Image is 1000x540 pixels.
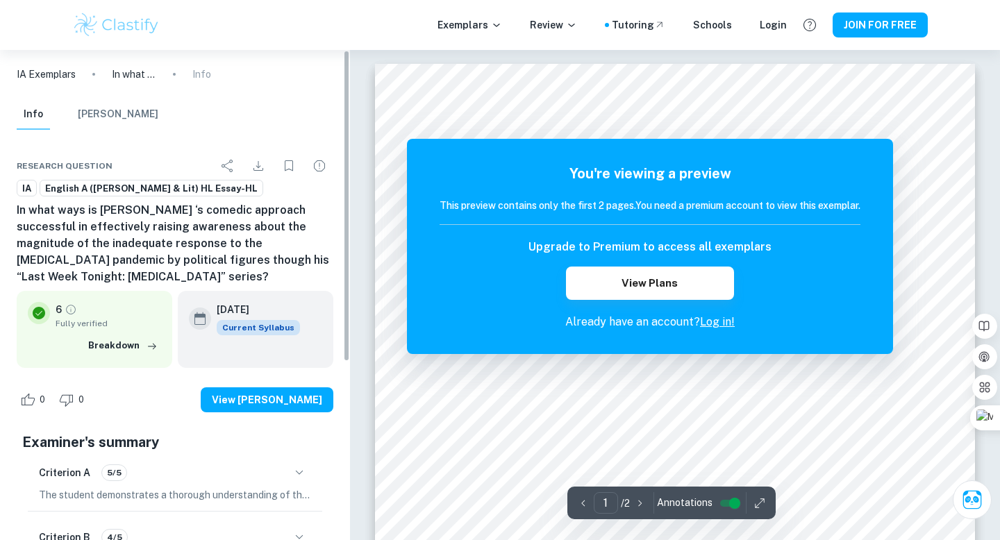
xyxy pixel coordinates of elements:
a: Login [760,17,787,33]
p: Exemplars [437,17,502,33]
h6: [DATE] [217,302,289,317]
button: Ask Clai [953,480,992,519]
span: 5/5 [102,466,126,479]
div: Report issue [306,152,333,180]
button: Breakdown [85,335,161,356]
p: The student demonstrates a thorough understanding of the literal meaning of the text by effective... [39,487,311,503]
span: Current Syllabus [217,320,300,335]
div: Like [17,389,53,411]
a: IA [17,180,37,197]
p: Review [530,17,577,33]
div: Dislike [56,389,92,411]
span: English A ([PERSON_NAME] & Lit) HL Essay-HL [40,182,262,196]
button: Help and Feedback [798,13,822,37]
a: IA Exemplars [17,67,76,82]
a: Tutoring [612,17,665,33]
a: English A ([PERSON_NAME] & Lit) HL Essay-HL [40,180,263,197]
p: Already have an account? [440,314,860,330]
h5: Examiner's summary [22,432,328,453]
span: 0 [32,393,53,407]
a: Grade fully verified [65,303,77,316]
span: Annotations [657,496,712,510]
span: Research question [17,160,112,172]
p: Info [192,67,211,82]
span: Fully verified [56,317,161,330]
p: / 2 [621,496,630,511]
button: JOIN FOR FREE [833,12,928,37]
div: Bookmark [275,152,303,180]
div: Share [214,152,242,180]
button: View Plans [566,267,734,300]
button: [PERSON_NAME] [78,99,158,130]
div: Download [244,152,272,180]
img: Clastify logo [72,11,160,39]
a: Log in! [700,315,735,328]
p: In what ways is [PERSON_NAME] ‘s comedic approach successful in effectively raising awareness abo... [112,67,156,82]
h6: Upgrade to Premium to access all exemplars [528,239,772,255]
h6: Criterion A [39,465,90,480]
a: Schools [693,17,732,33]
span: 0 [71,393,92,407]
h5: You're viewing a preview [440,163,860,184]
h6: In what ways is [PERSON_NAME] ‘s comedic approach successful in effectively raising awareness abo... [17,202,333,285]
p: 6 [56,302,62,317]
span: IA [17,182,36,196]
button: View [PERSON_NAME] [201,387,333,412]
button: Info [17,99,50,130]
h6: This preview contains only the first 2 pages. You need a premium account to view this exemplar. [440,198,860,213]
div: This exemplar is based on the current syllabus. Feel free to refer to it for inspiration/ideas wh... [217,320,300,335]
